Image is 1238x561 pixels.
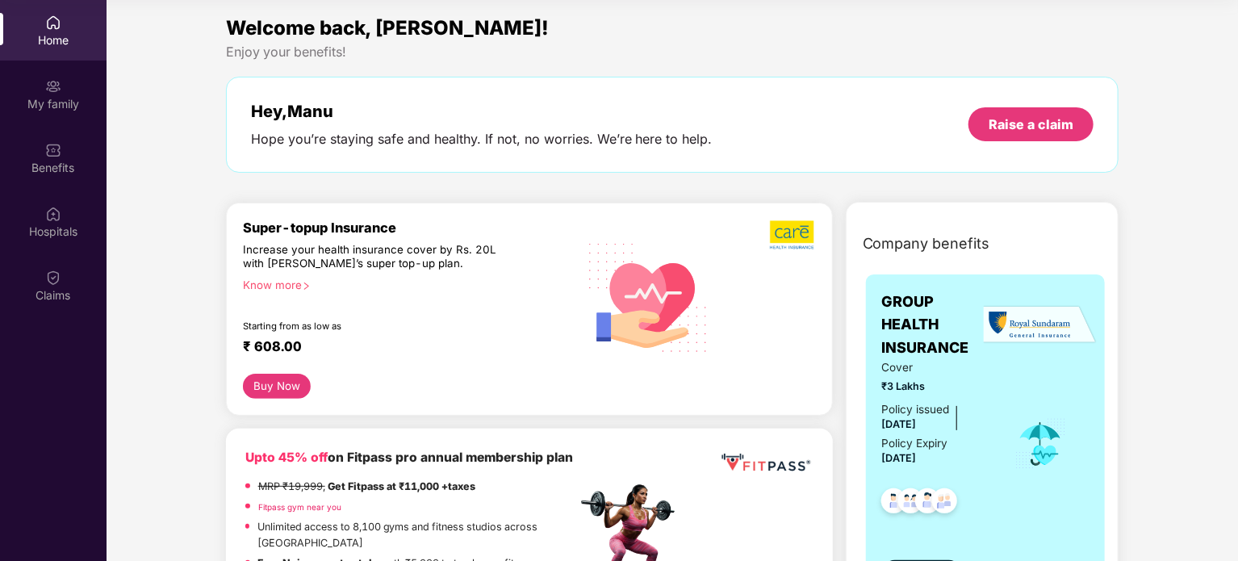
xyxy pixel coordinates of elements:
[882,452,917,464] span: [DATE]
[882,379,993,395] span: ₹3 Lakhs
[891,484,931,523] img: svg+xml;base64,PHN2ZyB4bWxucz0iaHR0cDovL3d3dy53My5vcmcvMjAwMC9zdmciIHdpZHRoPSI0OC45MTUiIGhlaWdodD...
[882,401,950,418] div: Policy issued
[882,418,917,430] span: [DATE]
[882,359,993,376] span: Cover
[258,480,325,492] del: MRP ₹19,999,
[243,278,567,290] div: Know more
[245,450,328,465] b: Upto 45% off
[245,450,573,465] b: on Fitpass pro annual membership plan
[251,102,713,121] div: Hey, Manu
[45,270,61,286] img: svg+xml;base64,PHN2ZyBpZD0iQ2xhaW0iIHhtbG5zPSJodHRwOi8vd3d3LnczLm9yZy8yMDAwL3N2ZyIgd2lkdGg9IjIwIi...
[243,374,312,399] button: Buy Now
[226,16,549,40] span: Welcome back, [PERSON_NAME]!
[302,282,311,291] span: right
[925,484,964,523] img: svg+xml;base64,PHN2ZyB4bWxucz0iaHR0cDovL3d3dy53My5vcmcvMjAwMC9zdmciIHdpZHRoPSI0OC45NDMiIGhlaWdodD...
[45,78,61,94] img: svg+xml;base64,PHN2ZyB3aWR0aD0iMjAiIGhlaWdodD0iMjAiIHZpZXdCb3g9IjAgMCAyMCAyMCIgZmlsbD0ibm9uZSIgeG...
[984,305,1097,345] img: insurerLogo
[882,435,948,452] div: Policy Expiry
[882,291,993,359] span: GROUP HEALTH INSURANCE
[989,115,1073,133] div: Raise a claim
[770,220,816,250] img: b5dec4f62d2307b9de63beb79f102df3.png
[863,232,990,255] span: Company benefits
[328,480,475,492] strong: Get Fitpass at ₹11,000 +taxes
[243,220,577,236] div: Super-topup Insurance
[874,484,914,523] img: svg+xml;base64,PHN2ZyB4bWxucz0iaHR0cDovL3d3dy53My5vcmcvMjAwMC9zdmciIHdpZHRoPSI0OC45NDMiIGhlaWdodD...
[258,502,341,512] a: Fitpass gym near you
[257,519,577,551] p: Unlimited access to 8,100 gyms and fitness studios across [GEOGRAPHIC_DATA]
[45,206,61,222] img: svg+xml;base64,PHN2ZyBpZD0iSG9zcGl0YWxzIiB4bWxucz0iaHR0cDovL3d3dy53My5vcmcvMjAwMC9zdmciIHdpZHRoPS...
[243,243,508,272] div: Increase your health insurance cover by Rs. 20L with [PERSON_NAME]’s super top-up plan.
[243,320,508,332] div: Starting from as low as
[45,142,61,158] img: svg+xml;base64,PHN2ZyBpZD0iQmVuZWZpdHMiIHhtbG5zPSJodHRwOi8vd3d3LnczLm9yZy8yMDAwL3N2ZyIgd2lkdGg9Ij...
[45,15,61,31] img: svg+xml;base64,PHN2ZyBpZD0iSG9tZSIgeG1sbnM9Imh0dHA6Ly93d3cudzMub3JnLzIwMDAvc3ZnIiB3aWR0aD0iMjAiIG...
[1014,417,1067,471] img: icon
[908,484,947,523] img: svg+xml;base64,PHN2ZyB4bWxucz0iaHR0cDovL3d3dy53My5vcmcvMjAwMC9zdmciIHdpZHRoPSI0OC45NDMiIGhlaWdodD...
[251,131,713,148] div: Hope you’re staying safe and healthy. If not, no worries. We’re here to help.
[577,224,721,370] img: svg+xml;base64,PHN2ZyB4bWxucz0iaHR0cDovL3d3dy53My5vcmcvMjAwMC9zdmciIHhtbG5zOnhsaW5rPSJodHRwOi8vd3...
[226,44,1119,61] div: Enjoy your benefits!
[243,338,561,358] div: ₹ 608.00
[718,448,813,478] img: fppp.png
